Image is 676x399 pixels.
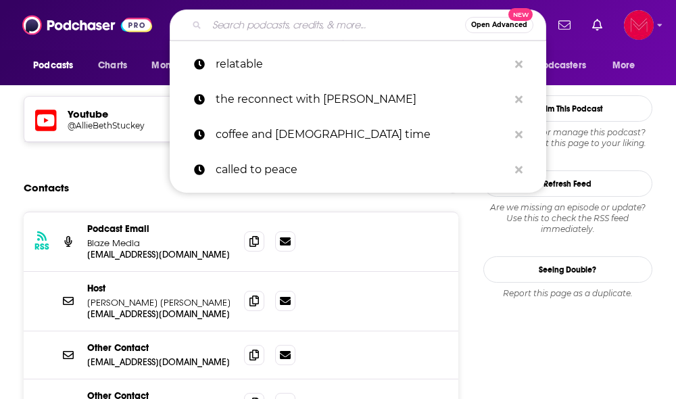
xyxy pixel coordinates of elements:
a: called to peace [170,152,546,187]
p: Podcast Email [87,223,233,235]
span: More [612,56,635,75]
a: Show notifications dropdown [553,14,576,37]
h5: Youtube [68,108,180,120]
a: @AllieBethStuckey [68,120,180,131]
span: Monitoring [151,56,199,75]
p: coffee and bible time [216,117,508,152]
input: Search podcasts, credits, & more... [207,14,465,36]
span: New [508,8,533,21]
img: User Profile [624,10,654,40]
span: Open Advanced [471,22,527,28]
p: Other Contact [87,342,233,354]
div: Search podcasts, credits, & more... [170,9,546,41]
span: Logged in as Pamelamcclure [624,10,654,40]
a: relatable [170,47,546,82]
button: open menu [142,53,217,78]
p: [EMAIL_ADDRESS][DOMAIN_NAME] [87,249,233,260]
p: Blaze Media [87,237,233,249]
h5: @AllieBethStuckey [68,120,165,131]
a: the reconnect with [PERSON_NAME] [170,82,546,117]
span: Charts [98,56,127,75]
button: Claim This Podcast [483,95,652,122]
p: called to peace [216,152,508,187]
button: Show profile menu [624,10,654,40]
div: Claim and edit this page to your liking. [483,127,652,149]
button: Open AdvancedNew [465,17,533,33]
h3: RSS [34,241,49,252]
p: relatable [216,47,508,82]
a: Seeing Double? [483,256,652,283]
a: Show notifications dropdown [587,14,608,37]
button: open menu [603,53,652,78]
p: [PERSON_NAME] [PERSON_NAME] [87,297,233,308]
div: Report this page as a duplicate. [483,288,652,299]
p: the reconnect with carmen laberge [216,82,508,117]
img: Podchaser - Follow, Share and Rate Podcasts [22,12,152,38]
a: Charts [89,53,135,78]
span: Do you host or manage this podcast? [483,127,652,138]
p: [EMAIL_ADDRESS][DOMAIN_NAME] [87,308,233,320]
button: open menu [512,53,606,78]
button: Refresh Feed [483,170,652,197]
span: Podcasts [33,56,73,75]
p: [EMAIL_ADDRESS][DOMAIN_NAME] [87,356,233,368]
p: Host [87,283,233,294]
a: coffee and [DEMOGRAPHIC_DATA] time [170,117,546,152]
div: Are we missing an episode or update? Use this to check the RSS feed immediately. [483,202,652,235]
button: open menu [24,53,91,78]
span: For Podcasters [521,56,586,75]
h2: Contacts [24,175,69,201]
